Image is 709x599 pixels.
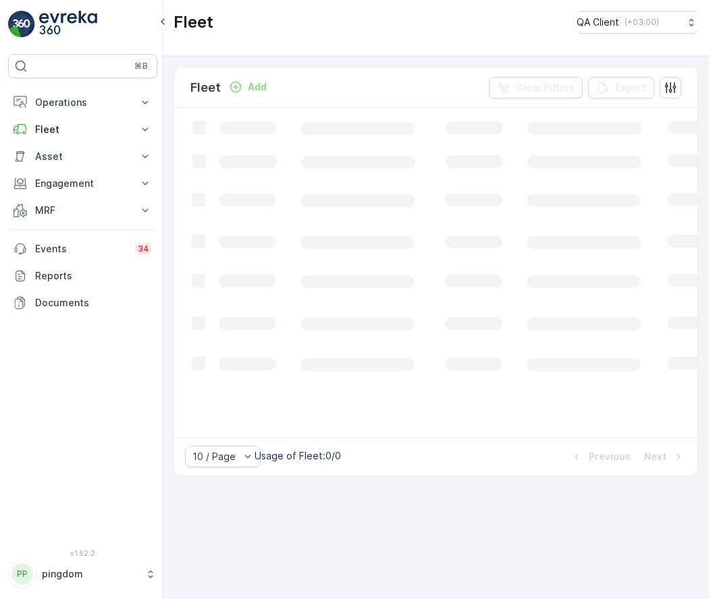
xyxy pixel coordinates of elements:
[35,204,130,217] p: MRF
[8,11,35,38] img: logo
[577,11,698,34] button: QA Client(+03:00)
[643,449,687,465] button: Next
[589,450,631,463] p: Previous
[588,77,654,98] button: Export
[255,449,341,463] p: Usage of Fleet : 0/0
[569,449,632,465] button: Previous
[35,123,130,136] p: Fleet
[35,177,130,190] p: Engagement
[35,296,152,310] p: Documents
[35,242,127,256] p: Events
[577,16,619,29] p: QA Client
[190,78,221,97] p: Fleet
[8,560,157,588] button: PPpingdom
[644,450,666,463] p: Next
[11,563,33,585] div: PP
[8,197,157,224] button: MRF
[248,80,267,94] p: Add
[8,116,157,143] button: Fleet
[615,81,646,94] p: Export
[134,61,148,72] p: ⌘B
[8,549,157,557] span: v 1.52.2
[42,567,138,581] p: pingdom
[39,11,97,38] img: logo_light-DOdMpM7g.png
[8,143,157,170] button: Asset
[8,289,157,316] a: Documents
[516,81,575,94] p: Clear Filters
[625,17,659,28] p: ( +03:00 )
[8,262,157,289] a: Reports
[8,170,157,197] button: Engagement
[8,89,157,116] button: Operations
[224,79,272,95] button: Add
[35,269,152,283] p: Reports
[174,11,213,33] p: Fleet
[35,96,130,109] p: Operations
[489,77,583,98] button: Clear Filters
[138,244,149,254] p: 34
[8,235,157,262] a: Events34
[35,150,130,163] p: Asset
